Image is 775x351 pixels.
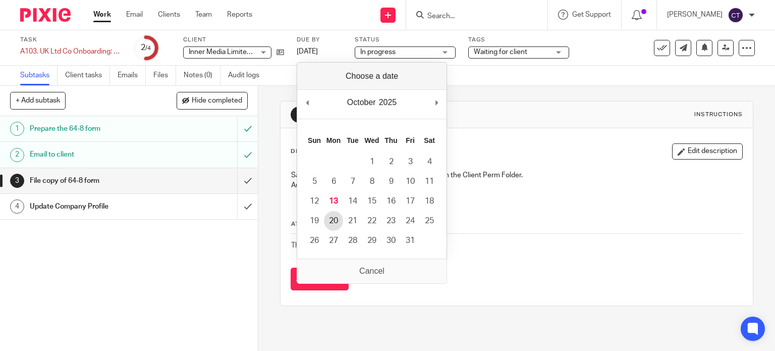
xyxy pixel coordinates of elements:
[381,211,401,231] button: 23
[355,36,456,44] label: Status
[362,152,381,172] button: 1
[10,92,66,109] button: + Add subtask
[126,10,143,20] a: Email
[381,152,401,172] button: 2
[426,12,517,21] input: Search
[184,66,220,85] a: Notes (0)
[305,191,324,211] button: 12
[401,191,420,211] button: 17
[343,172,362,191] button: 7
[401,172,420,191] button: 10
[420,172,439,191] button: 11
[291,242,413,249] span: There are no files attached to this task.
[384,136,397,144] abbr: Thursday
[10,199,24,214] div: 4
[343,191,362,211] button: 14
[302,95,312,110] button: Previous Month
[468,36,569,44] label: Tags
[291,147,336,156] p: Description
[667,10,723,20] p: [PERSON_NAME]
[324,172,343,191] button: 6
[572,11,611,18] span: Get Support
[30,147,161,162] h1: Email to client
[420,211,439,231] button: 25
[10,174,24,188] div: 3
[192,97,242,105] span: Hide completed
[401,211,420,231] button: 24
[420,152,439,172] button: 4
[474,48,527,56] span: Waiting for client
[227,10,252,20] a: Reports
[308,136,321,144] abbr: Sunday
[406,136,415,144] abbr: Friday
[158,10,180,20] a: Clients
[153,66,176,85] a: Files
[381,231,401,250] button: 30
[362,211,381,231] button: 22
[420,191,439,211] button: 18
[145,45,151,51] small: /4
[297,48,318,55] span: [DATE]
[346,95,377,110] div: October
[30,121,161,136] h1: Prepare the 64-8 form
[141,42,151,54] div: 2
[65,66,110,85] a: Client tasks
[431,95,441,110] button: Next Month
[362,172,381,191] button: 8
[10,148,24,162] div: 2
[401,152,420,172] button: 3
[381,172,401,191] button: 9
[343,211,362,231] button: 21
[10,122,24,136] div: 1
[291,268,349,290] button: Attach new file
[305,231,324,250] button: 26
[20,66,58,85] a: Subtasks
[324,231,343,250] button: 27
[360,48,396,56] span: In progress
[324,211,343,231] button: 20
[195,10,212,20] a: Team
[401,231,420,250] button: 31
[228,66,267,85] a: Audit logs
[177,92,248,109] button: Hide completed
[347,136,359,144] abbr: Tuesday
[672,143,743,160] button: Edit description
[424,136,435,144] abbr: Saturday
[30,199,161,214] h1: Update Company Profile
[30,173,161,188] h1: File copy of 64-8 form
[20,36,121,44] label: Task
[305,211,324,231] button: 19
[694,111,743,119] div: Instructions
[324,191,343,211] button: 13
[364,136,379,144] abbr: Wednesday
[377,95,399,110] div: 2025
[20,46,121,57] div: A103. UK Ltd Co Onboarding: HMRC Authorisation
[362,191,381,211] button: 15
[381,191,401,211] button: 16
[728,7,744,23] img: svg%3E
[291,221,340,227] span: Attachments
[362,231,381,250] button: 29
[291,170,743,180] p: Save the scanned copy received from the client in the Client Perm Folder.
[20,8,71,22] img: Pixie
[305,172,324,191] button: 5
[183,36,284,44] label: Client
[189,48,287,56] span: Inner Media Limited - GUK2487
[343,231,362,250] button: 28
[326,136,341,144] abbr: Monday
[297,36,342,44] label: Due by
[291,180,743,190] p: Authorisation can take up to 16 weeks.
[291,107,307,123] div: 3
[118,66,146,85] a: Emails
[93,10,111,20] a: Work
